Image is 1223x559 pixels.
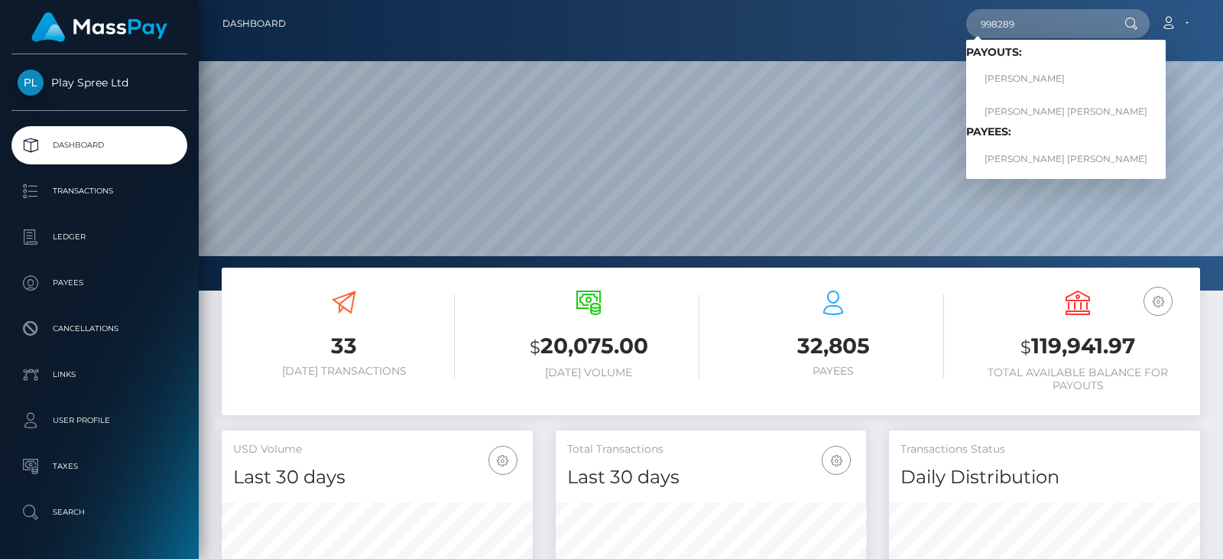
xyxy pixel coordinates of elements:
p: Links [18,363,181,386]
p: Payees [18,271,181,294]
p: Taxes [18,455,181,478]
a: Dashboard [11,126,187,164]
h3: 33 [233,331,455,361]
a: User Profile [11,401,187,440]
a: [PERSON_NAME] [PERSON_NAME] [966,145,1166,173]
p: Cancellations [18,317,181,340]
h4: Daily Distribution [900,464,1189,491]
h6: Payees: [966,125,1166,138]
a: Taxes [11,447,187,486]
h6: Total Available Balance for Payouts [967,366,1189,392]
a: Search [11,493,187,531]
p: Ledger [18,226,181,249]
img: Play Spree Ltd [18,70,44,96]
h5: Total Transactions [567,442,855,457]
h3: 119,941.97 [967,331,1189,362]
small: $ [1020,336,1031,358]
h6: Payouts: [966,46,1166,59]
a: Cancellations [11,310,187,348]
h4: Last 30 days [233,464,521,491]
h3: 20,075.00 [478,331,699,362]
small: $ [530,336,540,358]
p: Search [18,501,181,524]
p: Transactions [18,180,181,203]
h6: [DATE] Volume [478,366,699,379]
p: User Profile [18,409,181,432]
p: Dashboard [18,134,181,157]
h6: Payees [722,365,944,378]
img: MassPay Logo [31,12,167,42]
h3: 32,805 [722,331,944,361]
input: Search... [966,9,1110,38]
a: Links [11,356,187,394]
a: [PERSON_NAME] [PERSON_NAME] [966,97,1166,125]
h5: USD Volume [233,442,521,457]
h4: Last 30 days [567,464,855,491]
a: Dashboard [222,8,286,40]
a: Payees [11,264,187,302]
span: Play Spree Ltd [11,76,187,89]
a: [PERSON_NAME] [966,65,1166,93]
a: Ledger [11,218,187,256]
h6: [DATE] Transactions [233,365,455,378]
h5: Transactions Status [900,442,1189,457]
a: Transactions [11,172,187,210]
